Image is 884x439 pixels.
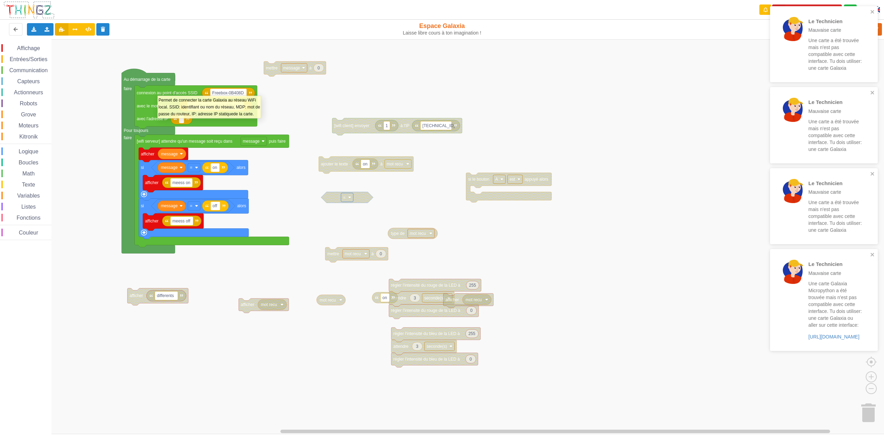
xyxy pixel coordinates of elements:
[387,162,403,166] text: mot recu
[141,151,154,156] text: afficher
[465,297,482,302] text: mot recu
[391,295,406,300] text: attendre
[141,203,144,208] text: si
[213,203,218,208] text: off
[190,165,192,170] text: =
[510,177,516,182] text: est
[808,270,862,277] p: Mauvaise carte
[870,9,875,16] button: close
[808,118,862,153] p: Une carte a été trouvée mais n'est pas compatible avec cette interface. Tu dois utiliser: une car...
[190,203,192,208] text: =
[21,171,36,176] span: Math
[808,27,862,34] p: Mauvaise carte
[16,45,41,51] span: Affichage
[18,134,39,140] span: Kitronik
[20,204,37,210] span: Listes
[137,139,232,144] text: [wifi serveur] attendre qu'un message soit reçu dans
[266,65,278,70] text: mettre
[386,123,388,128] text: 1
[808,180,862,187] p: Le Technicien
[808,189,862,195] p: Mauvaise carte
[422,123,454,128] text: [TECHNICAL_ID]
[141,165,144,170] text: si
[364,22,521,36] div: Espace Galaxia
[129,293,143,298] text: afficher
[772,4,842,15] button: Appairer une carte
[9,56,48,62] span: Entrées/Sorties
[124,77,171,82] text: Au démarrage de la carte
[410,231,426,236] text: mot recu
[237,165,246,170] text: alors
[468,177,489,182] text: si le bouton
[393,331,460,336] text: régler l'intensité du bleu de la LED à
[372,251,374,256] text: à
[808,108,862,115] p: Mauvaise carte
[808,260,862,268] p: Le Technicien
[16,78,41,84] span: Capteurs
[137,90,198,95] text: connexion au point d'accès SSID
[470,356,472,361] text: 0
[424,295,444,300] text: seconde(s)
[393,356,460,361] text: régler l'intensité du bleu de la LED à
[343,195,346,200] text: =
[363,162,367,166] text: on
[124,86,132,91] text: faire
[213,165,217,170] text: on
[470,308,473,313] text: 0
[345,251,361,256] text: mot recu
[16,215,41,221] span: Fonctions
[161,165,178,170] text: message
[309,65,311,70] text: à
[327,251,339,256] text: mettre
[525,177,548,182] text: appuyé alors
[237,203,246,208] text: alors
[18,149,39,154] span: Logique
[380,251,382,256] text: 0
[145,219,158,223] text: afficher
[158,104,260,111] div: local. SSID: identifiant ou nom du réseau, MDP: mot de
[158,97,260,104] div: Permet de connecter la carte Galaxia au réseau WiFi
[393,344,409,349] text: attendre
[283,65,300,70] text: message
[317,65,320,70] text: 0
[212,90,244,95] text: Freebox-0B408D
[808,199,862,233] p: Une carte a été trouvée mais n'est pas compatible avec cette interface. Tu dois utiliser: une car...
[808,18,862,25] p: Le Technicien
[18,123,40,128] span: Moteurs
[124,128,148,133] text: Pour toujours
[172,219,190,223] text: meess off
[808,334,859,340] a: [URL][DOMAIN_NAME]
[380,162,383,166] text: à
[241,302,254,307] text: afficher
[13,89,44,95] span: Actionneurs
[145,180,158,185] text: afficher
[172,180,190,185] text: meess on
[19,101,38,106] span: Robots
[808,37,862,71] p: Une carte a été trouvée mais n'est pas compatible avec cette interface. Tu dois utiliser: une car...
[414,295,416,300] text: 3
[416,344,419,349] text: 3
[364,30,521,36] div: Laisse libre cours à ton imagination !
[18,230,39,236] span: Couleur
[870,90,875,96] button: close
[468,331,475,336] text: 255
[124,135,132,140] text: faire
[469,283,476,288] text: 255
[383,295,387,300] text: on
[137,116,168,121] text: avec l'adresse IP
[21,182,36,188] span: Texte
[400,123,409,128] text: à l'IP
[426,344,447,349] text: seconde(s)
[808,280,862,328] p: Une carte Galaxia Micropython a été trouvée mais n'est pas compatible avec cette interface. Tu do...
[269,139,286,144] text: puis faire
[870,171,875,178] button: close
[391,231,405,236] text: type de
[261,302,277,307] text: mot recu
[18,160,39,165] span: Boucles
[8,67,49,73] span: Communication
[158,111,260,117] div: passe du routeur, IP: adresse IP statiquede la carte.
[391,308,460,313] text: régler l'intensité du rouge de la LED à
[495,177,498,182] text: A
[870,252,875,258] button: close
[808,98,862,106] p: Le Technicien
